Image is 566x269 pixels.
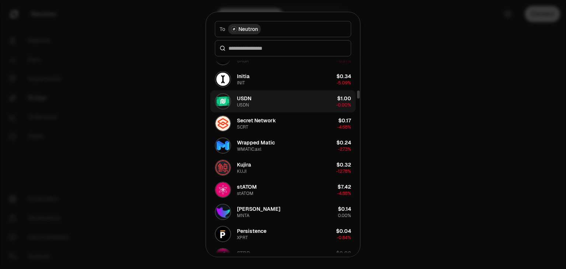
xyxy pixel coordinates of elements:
[216,50,230,64] img: SAGA Logo
[237,73,249,80] div: Initia
[336,102,351,108] span: -0.00%
[336,80,351,86] span: -5.09%
[338,183,351,191] div: $7.42
[336,168,351,174] span: -12.78%
[336,161,351,168] div: $0.32
[210,201,356,223] button: MNTA Logo[PERSON_NAME]MNTA$0.140.00%
[216,138,230,153] img: WMATIC.axl Logo
[338,205,351,213] div: $0.14
[336,139,351,146] div: $0.24
[237,205,280,213] div: [PERSON_NAME]
[237,249,250,257] div: STRD
[337,235,351,241] span: -0.84%
[336,73,351,80] div: $0.34
[238,25,258,33] span: Neutron
[210,68,356,90] button: INIT LogoInitiaINIT$0.34-5.09%
[237,168,247,174] div: KUJI
[216,205,230,219] img: MNTA Logo
[237,227,266,235] div: Persistence
[237,213,249,219] div: MNTA
[216,227,230,241] img: XPRT Logo
[337,124,351,130] span: -4.68%
[237,191,254,196] div: stATOM
[216,72,230,87] img: INIT Logo
[338,117,351,124] div: $0.17
[237,80,245,86] div: INIT
[210,112,356,134] button: SCRT LogoSecret NetworkSCRT$0.17-4.68%
[216,160,230,175] img: KUJI Logo
[336,227,351,235] div: $0.04
[210,46,356,68] button: SAGA LogoSAGASAGA$0.25-5.97%
[237,183,257,191] div: stATOM
[337,95,351,102] div: $1.00
[237,235,248,241] div: XPRT
[215,21,351,37] button: ToNeutron LogoNeutron
[336,249,351,257] div: $0.09
[338,146,351,152] span: -2.73%
[237,161,251,168] div: Kujira
[337,58,351,64] span: -5.97%
[210,90,356,112] button: USDN LogoUSDNUSDN$1.00-0.00%
[210,245,356,267] button: STRD LogoSTRD$0.09
[237,102,249,108] div: USDN
[237,95,251,102] div: USDN
[216,182,230,197] img: stATOM Logo
[210,223,356,245] button: XPRT LogoPersistenceXPRT$0.04-0.84%
[216,116,230,131] img: SCRT Logo
[220,25,225,33] span: To
[210,157,356,179] button: KUJI LogoKujiraKUJI$0.32-12.78%
[237,117,276,124] div: Secret Network
[210,179,356,201] button: stATOM LogostATOMstATOM$7.42-4.88%
[216,94,230,109] img: USDN Logo
[338,213,351,219] span: 0.00%
[232,27,236,31] img: Neutron Logo
[337,191,351,196] span: -4.88%
[237,139,275,146] div: Wrapped Matic
[210,134,356,157] button: WMATIC.axl LogoWrapped MaticWMATIC.axl$0.24-2.73%
[237,124,248,130] div: SCRT
[216,249,230,263] img: STRD Logo
[237,58,249,64] div: SAGA
[237,146,261,152] div: WMATIC.axl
